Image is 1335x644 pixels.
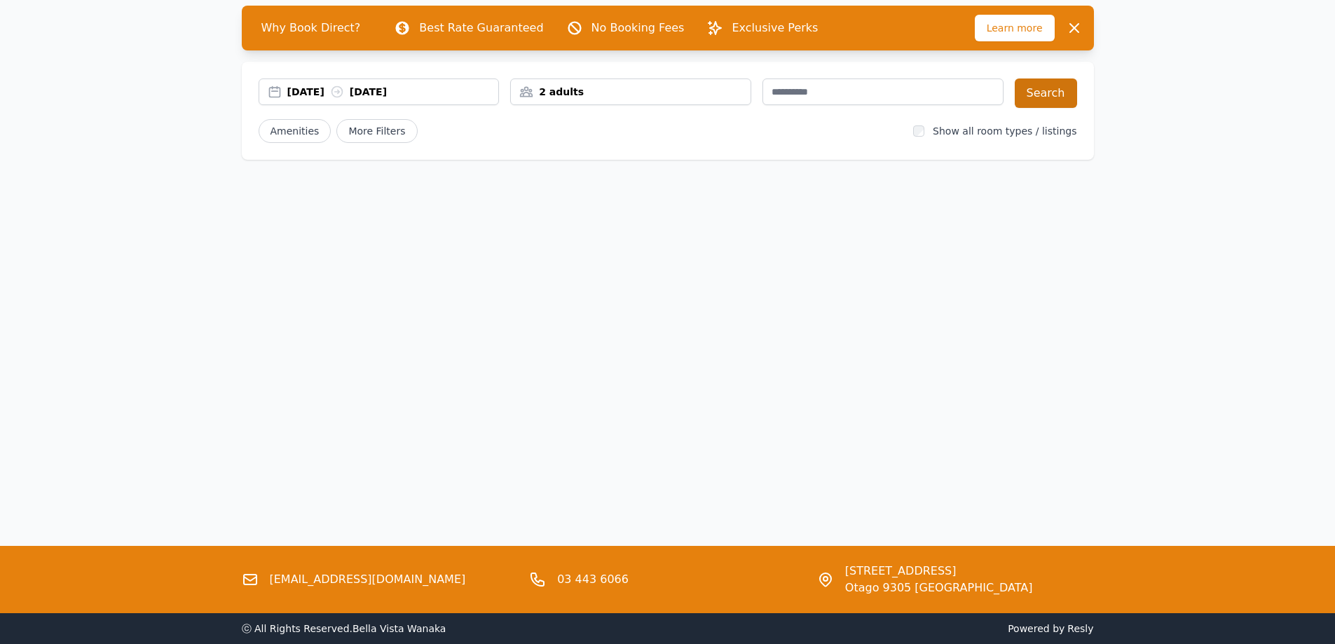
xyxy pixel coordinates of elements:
[1067,623,1093,634] a: Resly
[270,571,466,588] a: [EMAIL_ADDRESS][DOMAIN_NAME]
[732,20,818,36] p: Exclusive Perks
[336,119,417,143] span: More Filters
[1015,78,1077,108] button: Search
[419,20,543,36] p: Best Rate Guaranteed
[673,622,1094,636] span: Powered by
[511,85,751,99] div: 2 adults
[845,563,1033,580] span: [STREET_ADDRESS]
[591,20,685,36] p: No Booking Fees
[259,119,331,143] button: Amenities
[287,85,499,99] div: [DATE] [DATE]
[557,571,629,588] a: 03 443 6066
[845,580,1033,596] span: Otago 9305 [GEOGRAPHIC_DATA]
[975,15,1055,41] span: Learn more
[242,623,446,634] span: ⓒ All Rights Reserved. Bella Vista Wanaka
[250,14,372,42] span: Why Book Direct?
[933,125,1076,137] label: Show all room types / listings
